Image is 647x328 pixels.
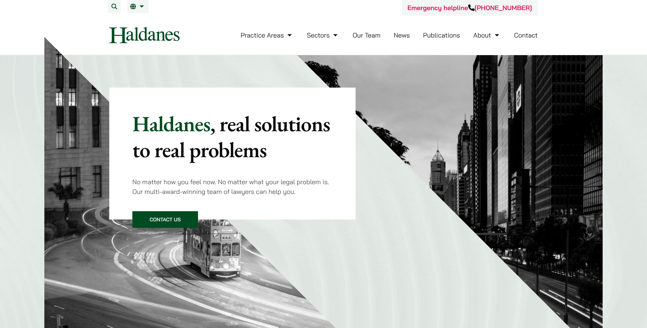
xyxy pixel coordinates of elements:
[423,31,460,39] a: Publications
[514,31,538,39] a: Contact
[307,31,339,39] a: Sectors
[132,110,330,164] mark: , real solutions to real problems
[473,31,501,39] a: About
[132,211,198,228] a: Contact Us
[132,177,333,196] p: No matter how you feel now. No matter what your legal problem is. Our multi-award-winning team of...
[130,4,146,9] a: EN
[132,111,333,163] p: Haldanes
[353,31,380,39] a: Our Team
[408,4,532,12] a: Emergency helpline[PHONE_NUMBER]
[241,31,294,39] a: Practice Areas
[394,31,410,39] a: News
[109,27,180,43] img: Logo of Haldanes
